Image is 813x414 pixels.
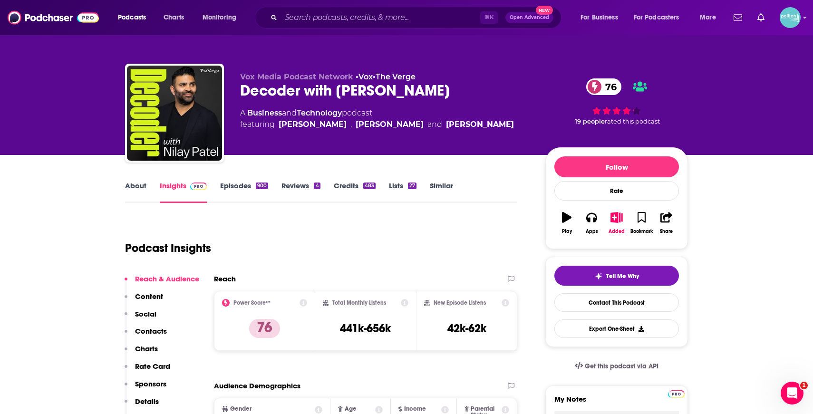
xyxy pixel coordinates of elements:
[605,118,660,125] span: rated this podcast
[125,379,166,397] button: Sponsors
[654,206,679,240] button: Share
[125,362,170,379] button: Rate Card
[334,181,376,203] a: Credits483
[510,15,549,20] span: Open Advanced
[358,72,373,81] a: Vox
[240,72,353,81] span: Vox Media Podcast Network
[190,183,207,190] img: Podchaser Pro
[628,10,693,25] button: open menu
[780,7,801,28] span: Logged in as JessicaPellien
[606,272,639,280] span: Tell Me Why
[264,7,571,29] div: Search podcasts, credits, & more...
[363,183,376,189] div: 483
[281,10,480,25] input: Search podcasts, credits, & more...
[220,181,268,203] a: Episodes900
[554,181,679,201] div: Rate
[554,156,679,177] button: Follow
[668,389,685,398] a: Pro website
[404,406,426,412] span: Income
[125,292,163,309] button: Content
[356,72,373,81] span: •
[536,6,553,15] span: New
[781,382,803,404] iframe: Intercom live chat
[609,229,625,234] div: Added
[730,10,746,26] a: Show notifications dropdown
[693,10,728,25] button: open menu
[800,382,808,389] span: 1
[554,293,679,312] a: Contact This Podcast
[279,119,347,130] div: [PERSON_NAME]
[480,11,498,24] span: ⌘ K
[505,12,553,23] button: Open AdvancedNew
[111,10,158,25] button: open menu
[350,119,352,130] span: ,
[579,206,604,240] button: Apps
[125,344,158,362] button: Charts
[581,11,618,24] span: For Business
[356,119,424,130] a: Kara Swisher
[780,7,801,28] button: Show profile menu
[160,181,207,203] a: InsightsPodchaser Pro
[554,206,579,240] button: Play
[203,11,236,24] span: Monitoring
[562,229,572,234] div: Play
[389,181,416,203] a: Lists27
[373,72,416,81] span: •
[135,292,163,301] p: Content
[668,390,685,398] img: Podchaser Pro
[214,274,236,283] h2: Reach
[233,299,271,306] h2: Power Score™
[127,66,222,161] img: Decoder with Nilay Patel
[135,397,159,406] p: Details
[135,344,158,353] p: Charts
[376,72,416,81] a: The Verge
[8,9,99,27] img: Podchaser - Follow, Share and Rate Podcasts
[345,406,357,412] span: Age
[629,206,654,240] button: Bookmark
[125,241,211,255] h1: Podcast Insights
[780,7,801,28] img: User Profile
[630,229,653,234] div: Bookmark
[332,299,386,306] h2: Total Monthly Listens
[596,78,621,95] span: 76
[125,309,156,327] button: Social
[196,10,249,25] button: open menu
[446,119,514,130] div: [PERSON_NAME]
[230,406,252,412] span: Gender
[135,309,156,318] p: Social
[595,272,602,280] img: tell me why sparkle
[586,229,598,234] div: Apps
[604,206,629,240] button: Added
[574,10,630,25] button: open menu
[281,181,320,203] a: Reviews4
[554,319,679,338] button: Export One-Sheet
[430,181,453,203] a: Similar
[282,108,297,117] span: and
[567,355,666,378] a: Get this podcast via API
[164,11,184,24] span: Charts
[575,118,605,125] span: 19 people
[118,11,146,24] span: Podcasts
[135,327,167,336] p: Contacts
[434,299,486,306] h2: New Episode Listens
[125,181,146,203] a: About
[408,183,416,189] div: 27
[256,183,268,189] div: 900
[157,10,190,25] a: Charts
[240,107,514,130] div: A podcast
[135,274,199,283] p: Reach & Audience
[125,274,199,292] button: Reach & Audience
[297,108,342,117] a: Technology
[135,362,170,371] p: Rate Card
[247,108,282,117] a: Business
[314,183,320,189] div: 4
[249,319,280,338] p: 76
[754,10,768,26] a: Show notifications dropdown
[214,381,300,390] h2: Audience Demographics
[586,78,621,95] a: 76
[135,379,166,388] p: Sponsors
[554,395,679,411] label: My Notes
[585,362,658,370] span: Get this podcast via API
